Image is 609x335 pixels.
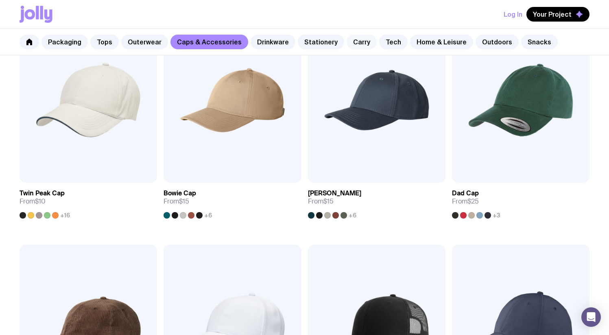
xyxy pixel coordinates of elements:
a: Bowie CapFrom$15+6 [164,183,301,219]
a: [PERSON_NAME]From$15+6 [308,183,445,219]
h3: Dad Cap [452,189,479,197]
button: Your Project [526,7,589,22]
a: Drinkware [251,35,295,49]
span: +16 [60,212,70,219]
a: Carry [347,35,377,49]
a: Twin Peak CapFrom$10+16 [20,183,157,219]
span: +6 [349,212,356,219]
span: From [164,197,189,206]
span: $25 [467,197,479,206]
span: From [20,197,46,206]
a: Tech [379,35,408,49]
h3: Twin Peak Cap [20,189,65,197]
span: $15 [323,197,334,206]
h3: [PERSON_NAME] [308,189,361,197]
button: Log In [504,7,522,22]
a: Outerwear [121,35,168,49]
span: $15 [179,197,189,206]
span: Your Project [533,10,572,18]
a: Caps & Accessories [170,35,248,49]
a: Dad CapFrom$25+3 [452,183,589,219]
a: Stationery [298,35,344,49]
span: From [308,197,334,206]
a: Snacks [521,35,558,49]
span: From [452,197,479,206]
a: Home & Leisure [410,35,473,49]
a: Outdoors [476,35,519,49]
span: +6 [204,212,212,219]
div: Open Intercom Messenger [581,307,601,327]
h3: Bowie Cap [164,189,196,197]
span: +3 [493,212,500,219]
a: Packaging [41,35,88,49]
a: Tops [90,35,119,49]
span: $10 [35,197,46,206]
